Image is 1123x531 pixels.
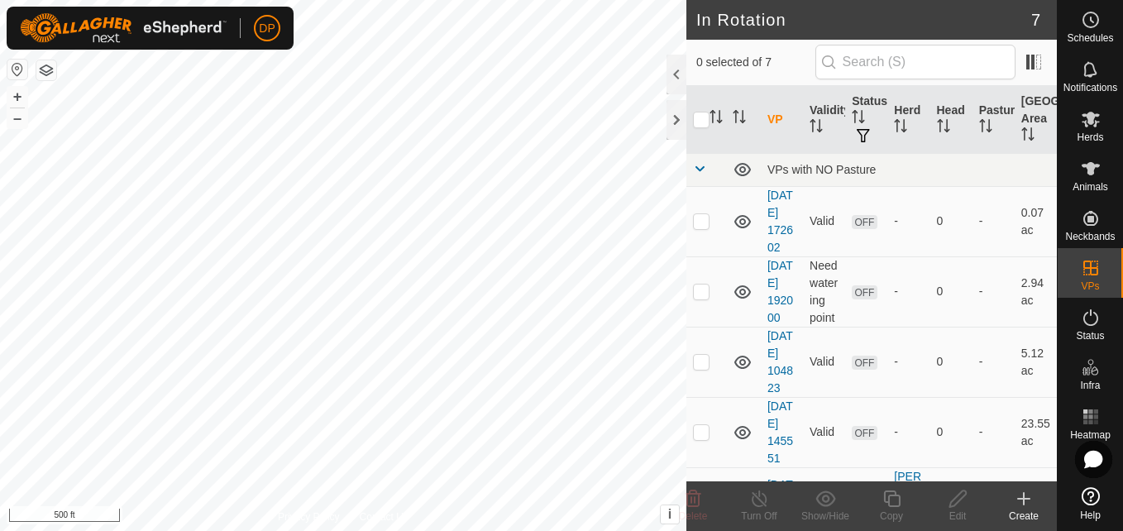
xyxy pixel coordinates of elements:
input: Search (S) [815,45,1015,79]
span: OFF [852,426,877,440]
div: Copy [858,509,925,524]
a: [DATE] 172602 [767,189,793,254]
p-sorticon: Activate to sort [894,122,907,135]
td: 0 [930,186,972,256]
p-sorticon: Activate to sort [979,122,992,135]
span: Help [1080,510,1101,520]
td: 0.07 ac [1015,186,1057,256]
span: i [668,507,671,521]
div: - [894,423,923,441]
td: - [972,327,1015,397]
th: Status [845,86,887,154]
button: i [661,505,679,524]
p-sorticon: Activate to sort [710,112,723,126]
span: Neckbands [1065,232,1115,242]
span: Schedules [1067,33,1113,43]
th: Pasture [972,86,1015,154]
span: 0 selected of 7 [696,54,815,71]
p-sorticon: Activate to sort [733,112,746,126]
span: Delete [679,510,708,522]
a: Privacy Policy [278,509,340,524]
div: Edit [925,509,991,524]
span: DP [259,20,275,37]
td: 2.94 ac [1015,256,1057,327]
span: Infra [1080,380,1100,390]
td: 5.12 ac [1015,327,1057,397]
button: Map Layers [36,60,56,80]
td: Need watering point [803,256,845,327]
div: Create [991,509,1057,524]
td: Valid [803,327,845,397]
span: Herds [1077,132,1103,142]
td: 0 [930,397,972,467]
a: [DATE] 104823 [767,329,793,395]
td: 0 [930,327,972,397]
span: VPs [1081,281,1099,291]
div: - [894,213,923,230]
a: Contact Us [360,509,409,524]
button: – [7,108,27,128]
td: - [972,397,1015,467]
td: 23.55 ac [1015,397,1057,467]
h2: In Rotation [696,10,1031,30]
div: Show/Hide [792,509,858,524]
th: Herd [887,86,929,154]
span: 7 [1031,7,1040,32]
td: - [972,256,1015,327]
span: Heatmap [1070,430,1111,440]
span: Status [1076,331,1104,341]
div: VPs with NO Pasture [767,163,1050,176]
a: [DATE] 145551 [767,399,793,465]
td: - [972,186,1015,256]
span: Animals [1073,182,1108,192]
p-sorticon: Activate to sort [1021,130,1035,143]
th: Validity [803,86,845,154]
p-sorticon: Activate to sort [852,112,865,126]
span: OFF [852,356,877,370]
p-sorticon: Activate to sort [937,122,950,135]
img: Gallagher Logo [20,13,227,43]
span: OFF [852,285,877,299]
div: - [894,283,923,300]
th: [GEOGRAPHIC_DATA] Area [1015,86,1057,154]
p-sorticon: Activate to sort [810,122,823,135]
td: Valid [803,186,845,256]
th: VP [761,86,803,154]
a: Help [1058,481,1123,527]
div: - [894,353,923,371]
button: + [7,87,27,107]
th: Head [930,86,972,154]
button: Reset Map [7,60,27,79]
a: [DATE] 192000 [767,259,793,324]
td: Valid [803,397,845,467]
span: Notifications [1063,83,1117,93]
td: 0 [930,256,972,327]
span: OFF [852,215,877,229]
div: Turn Off [726,509,792,524]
